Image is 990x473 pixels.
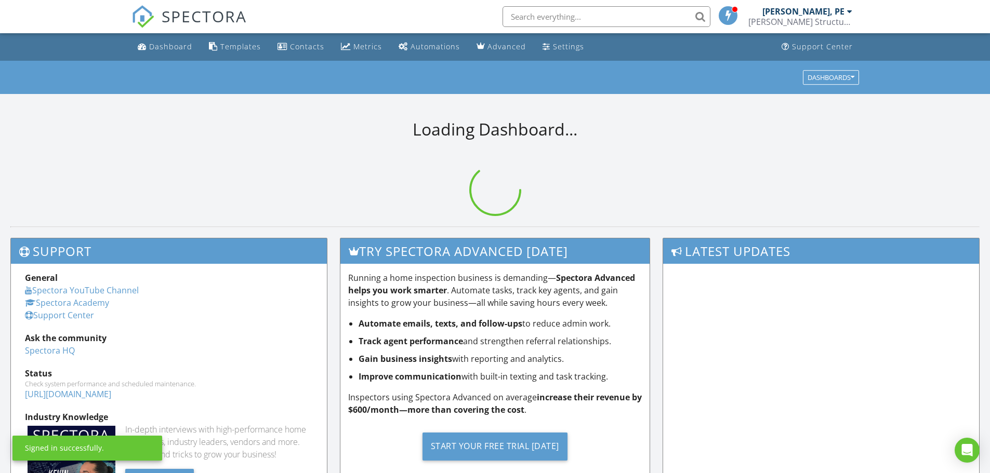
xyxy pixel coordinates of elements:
div: Templates [220,42,261,51]
div: Ask the community [25,332,313,344]
p: Inspectors using Spectora Advanced on average . [348,391,642,416]
li: with reporting and analytics. [359,353,642,365]
button: Dashboards [803,70,859,85]
a: Advanced [472,37,530,57]
div: Dashboards [808,74,854,81]
li: and strengthen referral relationships. [359,335,642,347]
div: Start Your Free Trial [DATE] [423,433,567,461]
div: Signed in successfully. [25,443,104,453]
strong: Spectora Advanced helps you work smarter [348,272,635,296]
div: Metrics [353,42,382,51]
a: Contacts [273,37,328,57]
input: Search everything... [503,6,710,27]
a: Automations (Basic) [394,37,464,57]
div: Dashboard [149,42,192,51]
a: Spectora YouTube Channel [25,285,139,296]
strong: Automate emails, texts, and follow-ups [359,318,522,329]
img: The Best Home Inspection Software - Spectora [131,5,154,28]
a: Dashboard [134,37,196,57]
a: Settings [538,37,588,57]
div: [PERSON_NAME], PE [762,6,844,17]
a: Metrics [337,37,386,57]
a: Templates [205,37,265,57]
strong: Improve communication [359,371,461,382]
div: Advanced [487,42,526,51]
a: [URL][DOMAIN_NAME] [25,388,111,400]
div: Check system performance and scheduled maintenance. [25,380,313,388]
a: Spectora Academy [25,297,109,308]
li: with built-in texting and task tracking. [359,370,642,383]
a: Start Your Free Trial [DATE] [348,424,642,468]
div: Contacts [290,42,324,51]
div: Status [25,367,313,380]
div: McClish Structural Consulting [748,17,852,27]
h3: Support [11,238,327,264]
h3: Latest Updates [663,238,979,264]
div: Settings [553,42,584,51]
strong: Gain business insights [359,353,452,364]
strong: increase their revenue by $600/month—more than covering the cost [348,391,642,415]
div: In-depth interviews with high-performance home inspectors, industry leaders, vendors and more. Ge... [125,423,313,461]
div: Open Intercom Messenger [955,438,980,463]
p: Running a home inspection business is demanding— . Automate tasks, track key agents, and gain ins... [348,272,642,309]
li: to reduce admin work. [359,317,642,330]
a: Support Center [25,309,94,321]
span: SPECTORA [162,5,247,27]
div: Support Center [792,42,853,51]
div: Automations [411,42,460,51]
strong: Track agent performance [359,335,463,347]
strong: General [25,272,58,283]
a: SPECTORA [131,14,247,36]
a: Support Center [777,37,857,57]
a: Spectora HQ [25,345,75,356]
h3: Try spectora advanced [DATE] [340,238,650,264]
div: Industry Knowledge [25,411,313,423]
